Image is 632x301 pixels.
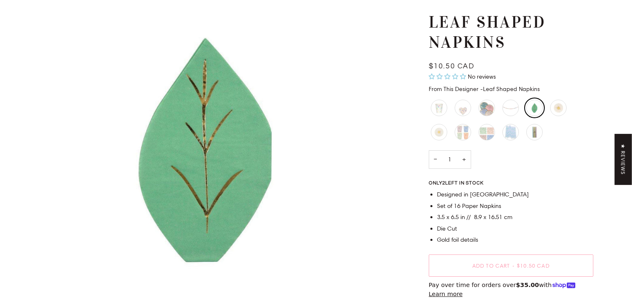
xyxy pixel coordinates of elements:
li: Blue Daisy Candles [500,122,521,142]
li: Daisy Pattern Cups [453,122,473,142]
li: Die Cut [437,224,593,233]
li: Pastel Floral Candles [524,122,545,142]
span: Only left in stock [429,181,488,186]
input: Quantity [429,150,471,169]
li: Floral Chinoiserie Lattice Plates [476,98,497,118]
li: Daisy Pattern Napkins - Large [476,122,497,142]
h1: Leaf Shaped Napkins [429,12,587,53]
li: Designed in [GEOGRAPHIC_DATA] [437,190,593,199]
button: Add to Cart [429,254,593,277]
span: Leaf Shaped Napkins [480,85,540,93]
span: $10.50 CAD [429,63,474,70]
span: $10.50 CAD [517,262,550,269]
li: Floral Heart Napkins - Small [453,98,473,118]
span: 2 [442,181,445,185]
li: Garden Party Scallop Garland [500,98,521,118]
li: 3.5 x 6.5 in // 8.9 x 16.51 cm [437,213,593,222]
span: - [480,85,483,93]
li: Gold foil details [437,236,593,245]
span: • [510,262,517,269]
li: Wild Daisy Napkins [548,98,569,118]
li: Set of 16 Paper Napkins [437,202,593,211]
div: Click to open Judge.me floating reviews tab [615,134,632,185]
li: Leaf Shaped Napkins [524,98,545,118]
button: Increase quantity [457,150,471,169]
span: Add to Cart [472,262,510,269]
li: Wild Daisy Plates [429,122,449,142]
li: Floral Cups [429,98,449,118]
span: From This Designer [429,85,479,93]
button: Decrease quantity [429,150,442,169]
span: No reviews [468,73,496,80]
